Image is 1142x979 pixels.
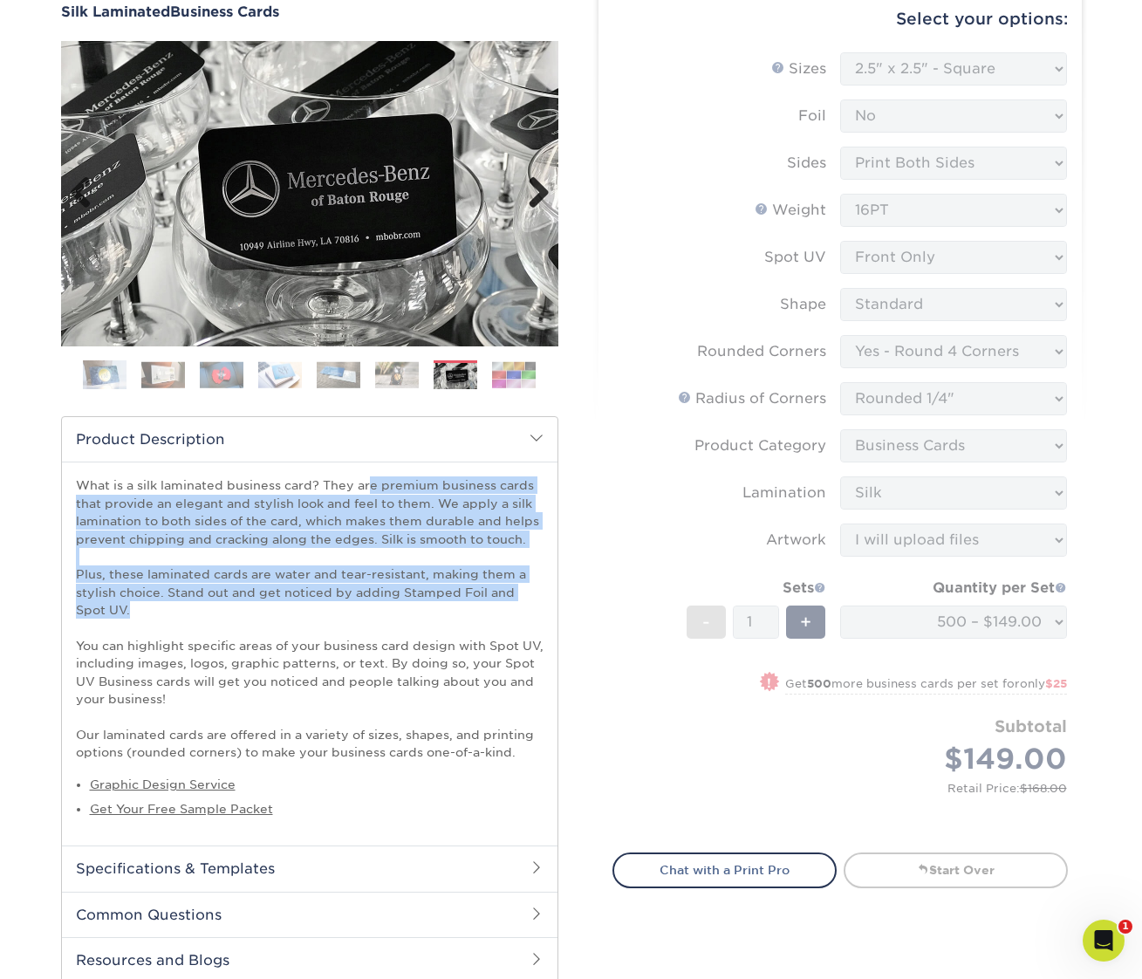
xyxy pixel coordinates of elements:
a: Graphic Design Service [90,777,236,791]
a: Get Your Free Sample Packet [90,802,273,816]
img: Business Cards 06 [375,361,419,388]
img: Business Cards 08 [492,361,536,388]
a: Chat with a Print Pro [612,852,837,887]
h2: Specifications & Templates [62,845,557,891]
iframe: Intercom live chat [1083,920,1125,962]
h2: Product Description [62,417,557,462]
img: Business Cards 05 [317,361,360,388]
img: Business Cards 02 [141,361,185,388]
a: Start Over [844,852,1068,887]
a: Silk LaminatedBusiness Cards [61,3,558,20]
img: Business Cards 03 [200,361,243,388]
h2: Common Questions [62,892,557,937]
p: What is a silk laminated business card? They are premium business cards that provide an elegant a... [76,476,544,761]
span: Silk Laminated [61,3,170,20]
span: 1 [1118,920,1132,934]
img: Business Cards 01 [83,353,127,397]
img: Business Cards 04 [258,361,302,388]
img: Business Cards 07 [434,363,477,390]
h1: Business Cards [61,3,558,20]
img: Silk Laminated 07 [61,41,558,346]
